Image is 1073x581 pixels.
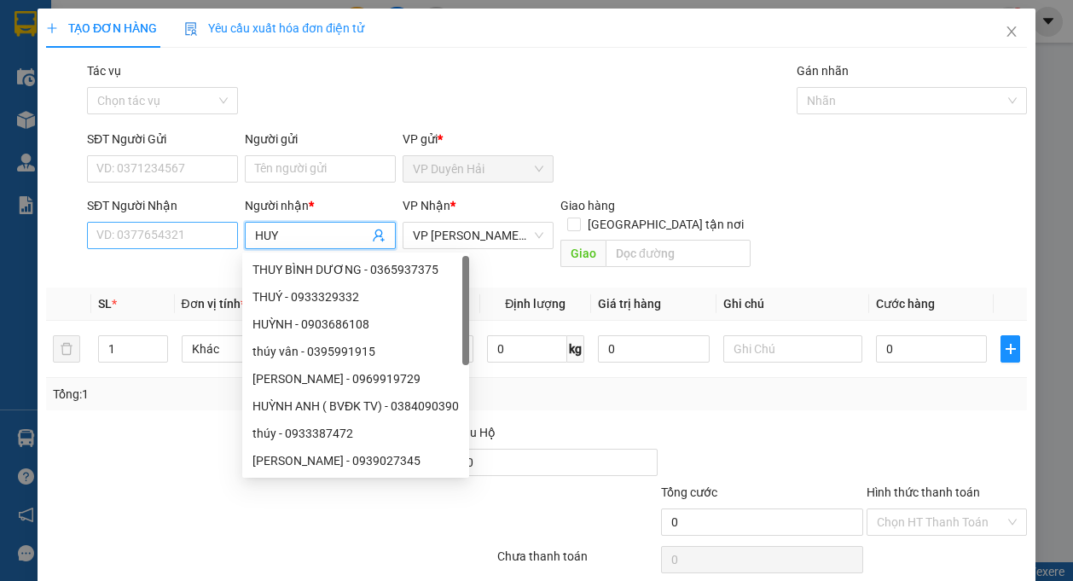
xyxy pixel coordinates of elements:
span: plus [46,22,58,34]
img: icon [184,22,198,36]
span: Định lượng [505,297,565,311]
div: SĐT Người Gửi [87,130,238,148]
span: Khác [192,336,310,362]
span: VP Nhận [403,199,450,212]
label: Gán nhãn [797,64,849,78]
div: [PERSON_NAME] - 0969919729 [252,369,459,388]
div: THUY BÌNH DƯƠNG - 0365937375 [242,256,469,283]
span: Giá trị hàng [598,297,661,311]
input: 0 [598,335,710,363]
span: 40.000 [76,118,127,137]
div: HUỲNH ANH ( BVĐK TV) - 0384090390 [242,392,469,420]
div: thúy - 0933387472 [242,420,469,447]
span: VP Trần Phú (Hàng) [413,223,543,248]
span: plus [1001,342,1019,356]
span: Thu Hộ [456,426,496,439]
span: [GEOGRAPHIC_DATA] tận nơi [581,215,751,234]
span: GIAO: [7,95,41,111]
span: VP Tiểu Cần [48,57,123,73]
input: Ghi Chú [723,335,862,363]
div: HUỲNH NHƯ TẤN - 0939027345 [242,447,469,474]
div: Người gửi [245,130,396,148]
span: Yêu cầu xuất hóa đơn điện tử [184,21,364,35]
div: thúy vân - 0395991915 [252,342,459,361]
span: kg [567,335,584,363]
div: THUY BÌNH DƯƠNG - 0365937375 [252,260,459,279]
div: SĐT Người Nhận [87,196,238,215]
div: Người nhận [245,196,396,215]
strong: BIÊN NHẬN GỬI HÀNG [57,9,198,26]
div: Tổng: 1 [53,385,415,404]
div: THUÝ - 0933329332 [252,288,459,306]
span: SL [98,297,112,311]
div: HUỲNH - 0903686108 [242,311,469,338]
span: Giao [560,240,606,267]
span: close [1005,25,1018,38]
span: Cước hàng [876,297,935,311]
p: NHẬN: [7,57,249,73]
span: Tổng cước [661,485,717,499]
span: TẠO ĐƠN HÀNG [46,21,157,35]
input: Dọc đường [606,240,751,267]
span: 0384600013 - [7,76,143,92]
div: thúy vân - 0395991915 [242,338,469,365]
span: VP [PERSON_NAME] - [35,33,166,49]
div: Chưa thanh toán [496,547,659,577]
div: HUỲNH - 0903686108 [252,315,459,334]
label: Tác vụ [87,64,121,78]
div: thúy - 0933387472 [252,424,459,443]
span: CƯỜNG [91,76,143,92]
div: THÚY DUY - 0969919729 [242,365,469,392]
label: Hình thức thanh toán [867,485,980,499]
span: Đơn vị tính [182,297,246,311]
th: Ghi chú [716,288,869,321]
p: GỬI: [7,33,249,49]
div: [PERSON_NAME] - 0939027345 [252,451,459,470]
button: delete [53,335,80,363]
span: VP Duyên Hải [413,156,543,182]
span: Giao hàng [560,199,615,212]
div: THUÝ - 0933329332 [242,283,469,311]
div: HUỲNH ANH ( BVĐK TV) - 0384090390 [252,397,459,415]
span: user-add [372,229,386,242]
div: VP gửi [403,130,554,148]
span: Cước rồi: [5,118,72,137]
button: plus [1000,335,1020,363]
button: Close [988,9,1035,56]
